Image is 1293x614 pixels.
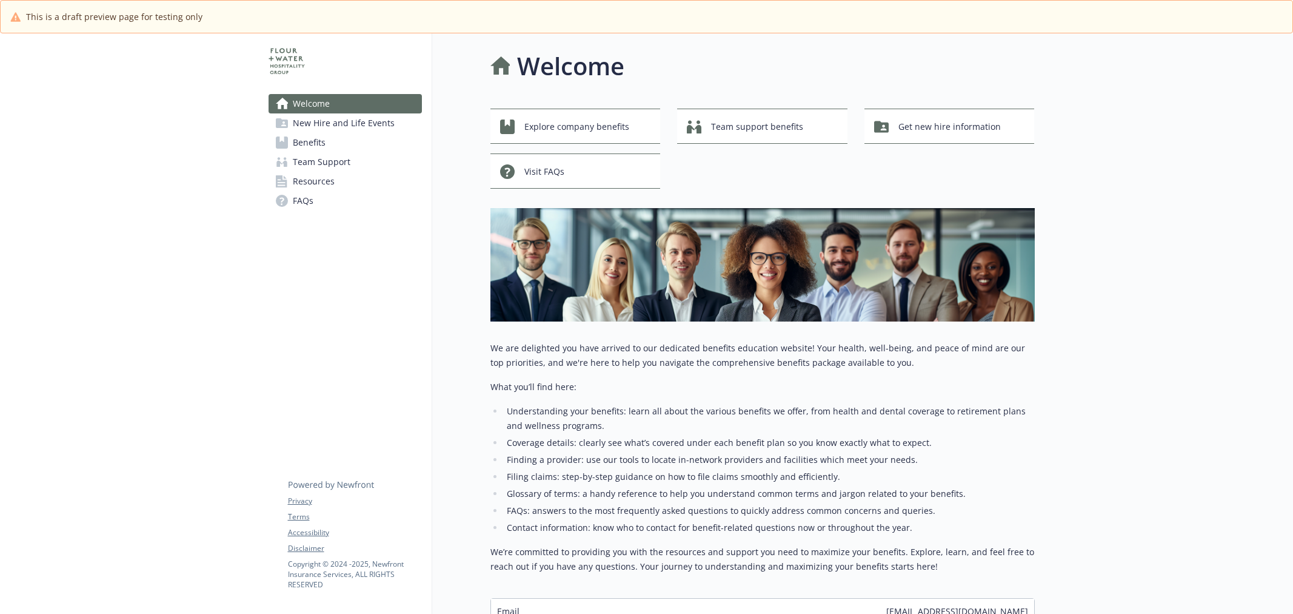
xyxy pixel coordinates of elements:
a: FAQs [269,191,422,211]
li: Understanding your benefits: learn all about the various benefits we offer, from health and denta... [504,404,1035,433]
li: Contact information: know who to contact for benefit-related questions now or throughout the year. [504,521,1035,535]
span: New Hire and Life Events [293,113,395,133]
span: Get new hire information [898,115,1001,138]
a: Welcome [269,94,422,113]
p: We are delighted you have arrived to our dedicated benefits education website! Your health, well-... [490,341,1035,370]
button: Team support benefits [677,109,847,144]
li: Filing claims: step-by-step guidance on how to file claims smoothly and efficiently. [504,470,1035,484]
a: Resources [269,172,422,191]
button: Visit FAQs [490,153,661,189]
span: Team Support [293,152,350,172]
button: Get new hire information [864,109,1035,144]
li: Coverage details: clearly see what’s covered under each benefit plan so you know exactly what to ... [504,436,1035,450]
a: Accessibility [288,527,421,538]
button: Explore company benefits [490,109,661,144]
li: Glossary of terms: a handy reference to help you understand common terms and jargon related to yo... [504,487,1035,501]
span: Explore company benefits [524,115,629,138]
span: Visit FAQs [524,160,564,183]
a: Disclaimer [288,543,421,554]
p: We’re committed to providing you with the resources and support you need to maximize your benefit... [490,545,1035,574]
a: New Hire and Life Events [269,113,422,133]
li: FAQs: answers to the most frequently asked questions to quickly address common concerns and queries. [504,504,1035,518]
span: This is a draft preview page for testing only [26,10,202,23]
a: Team Support [269,152,422,172]
img: overview page banner [490,208,1035,322]
a: Benefits [269,133,422,152]
p: What you’ll find here: [490,380,1035,394]
li: Finding a provider: use our tools to locate in-network providers and facilities which meet your n... [504,453,1035,467]
span: Benefits [293,133,326,152]
a: Terms [288,511,421,522]
a: Privacy [288,496,421,507]
span: Resources [293,172,335,191]
p: Copyright © 2024 - 2025 , Newfront Insurance Services, ALL RIGHTS RESERVED [288,559,421,590]
span: Welcome [293,94,330,113]
span: Team support benefits [711,115,803,138]
span: FAQs [293,191,313,211]
h1: Welcome [517,48,624,84]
